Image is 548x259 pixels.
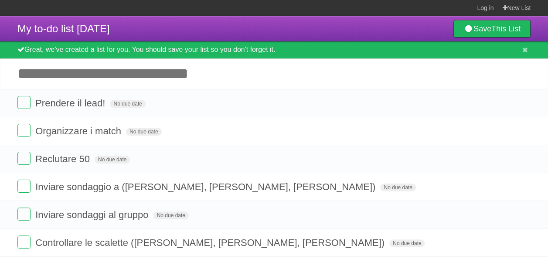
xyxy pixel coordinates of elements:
[491,24,521,33] b: This List
[17,124,31,137] label: Done
[17,208,31,221] label: Done
[17,152,31,165] label: Done
[380,184,415,191] span: No due date
[17,23,110,34] span: My to-do list [DATE]
[35,98,107,109] span: Prendere il lead!
[110,100,145,108] span: No due date
[17,96,31,109] label: Done
[35,181,378,192] span: Inviare sondaggio a ([PERSON_NAME], [PERSON_NAME], [PERSON_NAME])
[453,20,531,37] a: SaveThis List
[35,153,92,164] span: Reclutare 50
[153,211,189,219] span: No due date
[126,128,161,136] span: No due date
[17,180,31,193] label: Done
[17,235,31,249] label: Done
[95,156,130,164] span: No due date
[35,237,387,248] span: Controllare le scalette ([PERSON_NAME], [PERSON_NAME], [PERSON_NAME])
[35,126,123,136] span: Organizzare i match
[389,239,425,247] span: No due date
[35,209,150,220] span: Inviare sondaggi al gruppo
